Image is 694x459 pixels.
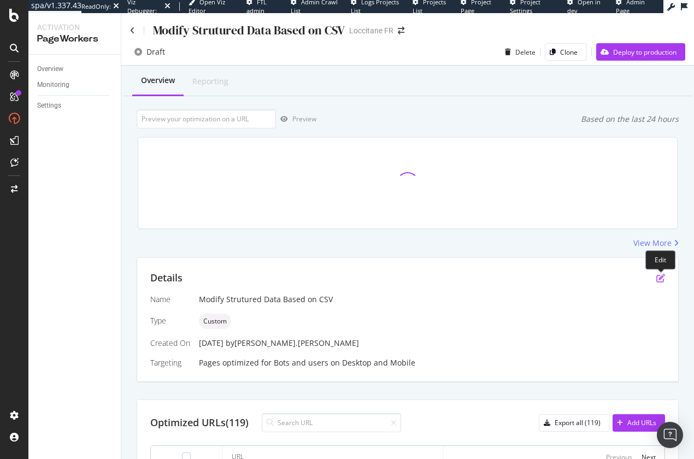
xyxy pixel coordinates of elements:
[146,46,165,57] div: Draft
[633,238,679,249] a: View More
[349,25,393,36] div: Loccitane FR
[199,357,665,368] div: Pages optimized for on
[501,43,536,61] button: Delete
[613,414,665,432] button: Add URLs
[37,63,63,75] div: Overview
[657,422,683,448] div: Open Intercom Messenger
[153,22,345,39] div: Modify Strutured Data Based on CSV
[560,48,578,57] div: Clone
[37,22,112,33] div: Activation
[81,2,111,11] div: ReadOnly:
[150,294,190,305] div: Name
[199,314,231,329] div: neutral label
[130,27,135,34] a: Click to go back
[515,48,536,57] div: Delete
[292,114,316,123] div: Preview
[545,43,587,61] button: Clone
[581,114,679,125] div: Based on the last 24 hours
[276,110,316,128] button: Preview
[150,271,183,285] div: Details
[596,43,685,61] button: Deploy to production
[192,76,228,87] div: Reporting
[645,250,675,269] div: Edit
[37,33,112,45] div: PageWorkers
[262,413,401,432] input: Search URL
[150,416,249,430] div: Optimized URLs (119)
[656,274,665,283] div: pen-to-square
[150,315,190,326] div: Type
[342,357,415,368] div: Desktop and Mobile
[37,100,61,111] div: Settings
[37,63,113,75] a: Overview
[555,418,601,427] div: Export all (119)
[203,318,227,325] span: Custom
[613,48,677,57] div: Deploy to production
[539,414,610,432] button: Export all (119)
[226,338,359,349] div: by [PERSON_NAME].[PERSON_NAME]
[37,100,113,111] a: Settings
[37,79,69,91] div: Monitoring
[633,238,672,249] div: View More
[150,338,190,349] div: Created On
[398,27,404,34] div: arrow-right-arrow-left
[137,109,276,128] input: Preview your optimization on a URL
[199,294,665,305] div: Modify Strutured Data Based on CSV
[150,357,190,368] div: Targeting
[141,75,175,86] div: Overview
[627,418,656,427] div: Add URLs
[274,357,328,368] div: Bots and users
[199,338,665,349] div: [DATE]
[37,79,113,91] a: Monitoring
